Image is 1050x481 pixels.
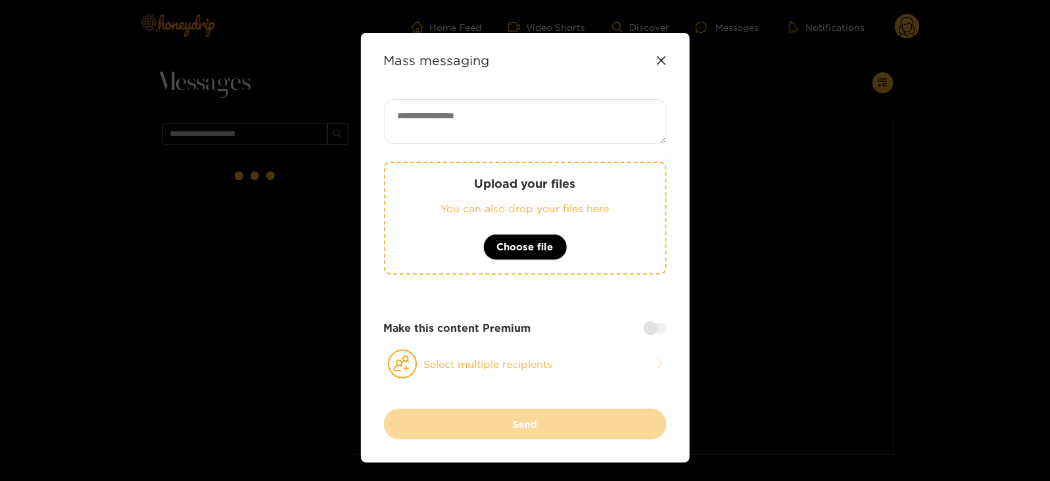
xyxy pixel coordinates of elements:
[384,349,667,379] button: Select multiple recipients
[412,176,639,191] p: Upload your files
[384,321,531,336] strong: Make this content Premium
[384,53,490,68] strong: Mass messaging
[483,234,567,260] button: Choose file
[412,201,639,216] p: You can also drop your files here
[384,409,667,440] button: Send
[497,239,554,255] span: Choose file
